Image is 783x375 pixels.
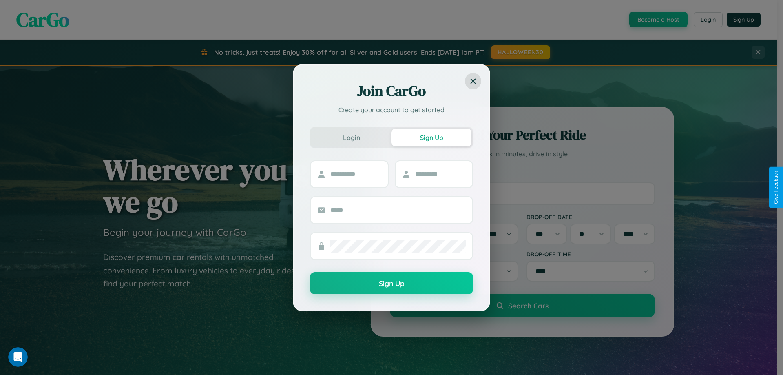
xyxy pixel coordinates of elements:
[391,129,471,146] button: Sign Up
[310,81,473,101] h2: Join CarGo
[310,105,473,115] p: Create your account to get started
[310,272,473,294] button: Sign Up
[8,347,28,367] iframe: Intercom live chat
[312,129,391,146] button: Login
[773,171,779,204] div: Give Feedback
